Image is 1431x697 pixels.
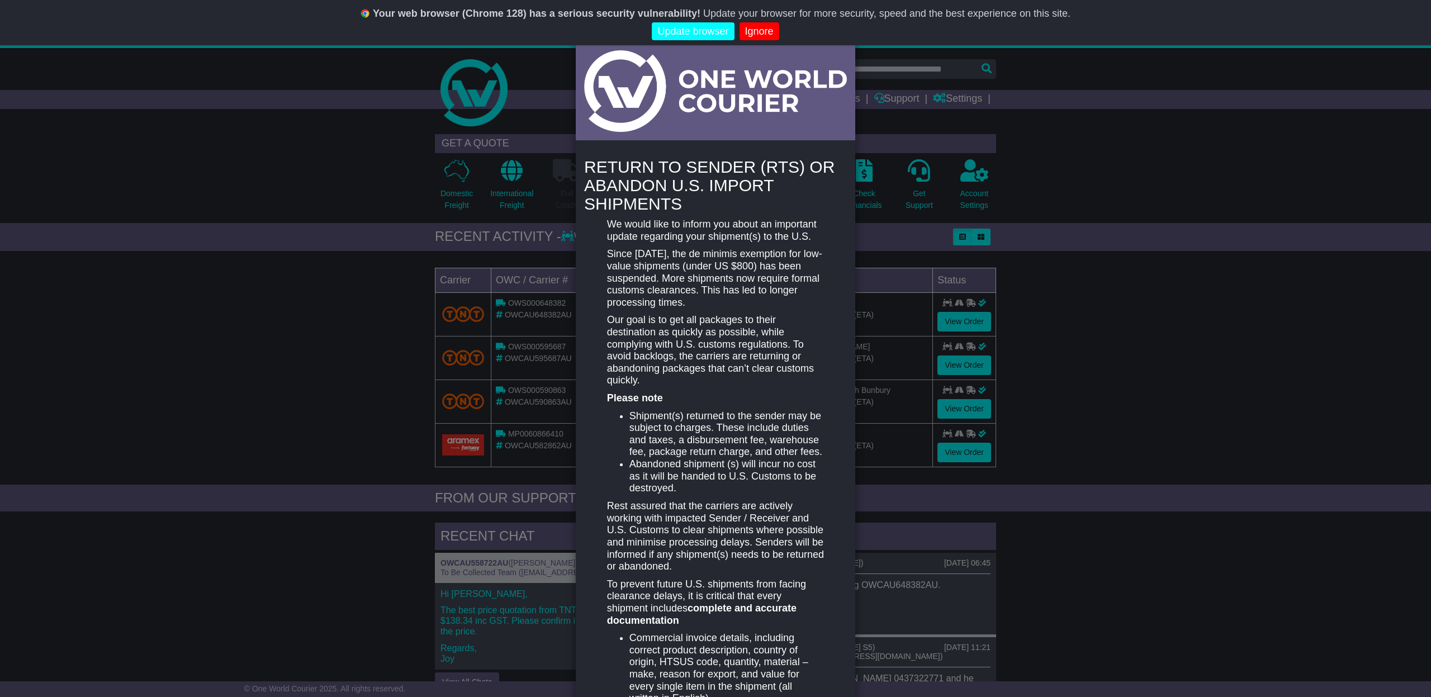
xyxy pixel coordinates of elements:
p: We would like to inform you about an important update regarding your shipment(s) to the U.S. [607,219,824,243]
p: Rest assured that the carriers are actively working with impacted Sender / Receiver and U.S. Cust... [607,500,824,573]
p: Since [DATE], the de minimis exemption for low-value shipments (under US $800) has been suspended... [607,248,824,309]
p: To prevent future U.S. shipments from facing clearance delays, it is critical that every shipment... [607,579,824,627]
h4: RETURN TO SENDER (RTS) OR ABANDON U.S. IMPORT SHIPMENTS [584,158,847,213]
li: Shipment(s) returned to the sender may be subject to charges. These include duties and taxes, a d... [629,410,824,458]
img: Light [584,50,847,132]
a: Ignore [740,22,779,41]
li: Abandoned shipment (s) will incur no cost as it will be handed to U.S. Customs to be destroyed. [629,458,824,495]
strong: complete and accurate documentation [607,603,797,626]
a: Update browser [652,22,734,41]
p: Our goal is to get all packages to their destination as quickly as possible, while complying with... [607,314,824,387]
b: Your web browser (Chrome 128) has a serious security vulnerability! [373,8,700,19]
strong: Please note [607,392,663,404]
span: Update your browser for more security, speed and the best experience on this site. [703,8,1070,19]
